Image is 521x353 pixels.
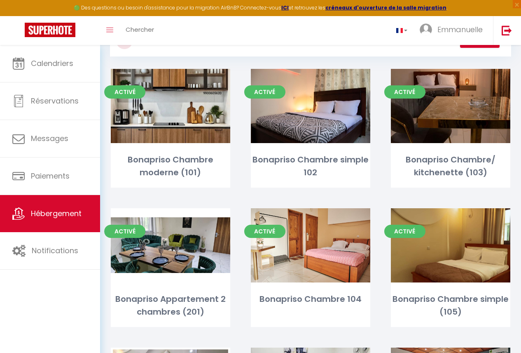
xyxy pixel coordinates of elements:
[416,33,425,46] a: Vue en Liste
[31,58,73,68] span: Calendriers
[437,24,483,35] span: Emmanuelle
[414,16,493,45] a: ... Emmanuelle
[435,33,445,46] a: Vue par Groupe
[244,85,285,99] span: Activé
[384,85,425,99] span: Activé
[31,133,68,144] span: Messages
[391,153,510,179] div: Bonapriso Chambre/ kitchenette (103)
[244,225,285,238] span: Activé
[384,225,425,238] span: Activé
[111,293,230,319] div: Bonapriso Appartement 2 chambres (201)
[31,208,82,219] span: Hébergement
[126,25,154,34] span: Chercher
[391,293,510,319] div: Bonapriso Chambre simple (105)
[31,96,79,106] span: Réservations
[104,225,145,238] span: Activé
[111,153,230,179] div: Bonapriso Chambre moderne (101)
[251,153,370,179] div: Bonapriso Chambre simple 102
[502,25,512,35] img: logout
[7,3,31,28] button: Ouvrir le widget de chat LiveChat
[25,23,75,37] img: Super Booking
[104,85,145,99] span: Activé
[251,293,370,306] div: Bonapriso Chambre 104
[396,33,406,46] a: Vue en Box
[119,16,160,45] a: Chercher
[31,171,70,181] span: Paiements
[420,24,432,36] img: ...
[32,245,78,256] span: Notifications
[281,4,289,11] a: ICI
[325,4,446,11] a: créneaux d'ouverture de la salle migration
